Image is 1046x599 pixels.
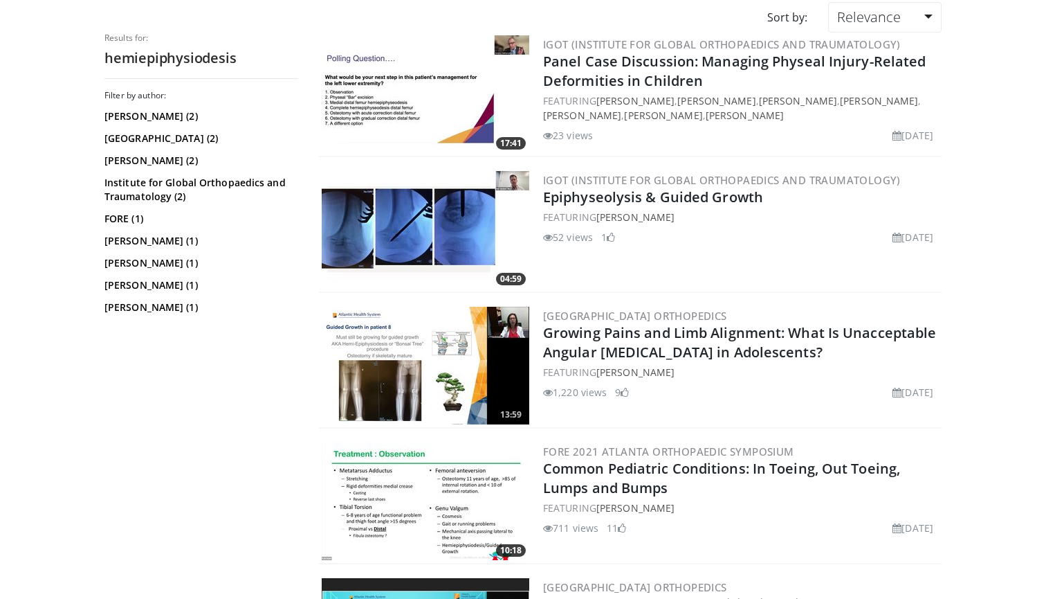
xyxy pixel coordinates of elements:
a: IGOT (Institute for Global Orthopaedics and Traumatology) [543,173,901,187]
a: [PERSON_NAME] (1) [104,301,295,314]
div: Sort by: [757,2,818,33]
a: FORE (1) [104,212,295,226]
span: 10:18 [496,544,526,557]
a: IGOT (Institute for Global Orthopaedics and Traumatology) [543,37,901,51]
a: [PERSON_NAME] (2) [104,154,295,168]
span: 13:59 [496,409,526,421]
a: [PERSON_NAME] (1) [104,278,295,292]
a: [PERSON_NAME] [706,109,784,122]
a: 04:59 [322,171,529,289]
a: Relevance [828,2,942,33]
a: [PERSON_NAME] (1) [104,234,295,248]
a: [PERSON_NAME] [596,211,675,224]
a: Common Pediatric Conditions: In Toeing, Out Toeing, Lumps and Bumps [543,459,900,497]
div: FEATURING [543,365,939,379]
li: 711 views [543,521,598,535]
a: [PERSON_NAME] [759,94,837,107]
a: [PERSON_NAME] [543,109,621,122]
span: 17:41 [496,137,526,150]
a: [GEOGRAPHIC_DATA] Orthopedics [543,309,727,323]
img: e7a0d3e2-54e5-4a55-a471-c0a8ef7f2151.300x170_q85_crop-smart_upscale.jpg [322,171,529,289]
li: [DATE] [892,385,933,400]
li: [DATE] [892,521,933,535]
a: [PERSON_NAME] (2) [104,109,295,123]
li: [DATE] [892,230,933,244]
a: [PERSON_NAME] [840,94,918,107]
a: Epiphyseolysis & Guided Growth [543,188,763,206]
a: [PERSON_NAME] [596,366,675,379]
li: 1 [601,230,615,244]
a: Institute for Global Orthopaedics and Traumatology (2) [104,176,295,204]
span: 04:59 [496,273,526,285]
span: Relevance [837,8,901,26]
img: 369aac2b-213f-440e-bfbe-d4bd32712137.300x170_q85_crop-smart_upscale.jpg [322,307,529,424]
a: Panel Case Discussion: Managing Physeal Injury-Related Deformities in Children [543,52,926,90]
a: 10:18 [322,442,529,560]
h3: Filter by author: [104,90,298,101]
li: [DATE] [892,128,933,143]
div: FEATURING [543,501,939,515]
a: [PERSON_NAME] [624,109,702,122]
a: [PERSON_NAME] (1) [104,256,295,270]
li: 52 views [543,230,593,244]
a: 17:41 [322,35,529,153]
li: 11 [607,521,626,535]
img: 1510845c-1f30-43ab-af48-34a6b2e6128f.300x170_q85_crop-smart_upscale.jpg [322,35,529,153]
li: 1,220 views [543,385,607,400]
li: 23 views [543,128,593,143]
a: [PERSON_NAME] [596,501,675,515]
a: [GEOGRAPHIC_DATA] (2) [104,132,295,145]
div: FEATURING [543,210,939,224]
img: ed9d46ec-da38-42fb-9efe-67c297acbd03.300x170_q85_crop-smart_upscale.jpg [322,442,529,560]
a: 13:59 [322,307,529,424]
li: 9 [615,385,629,400]
a: FORE 2021 Atlanta Orthopaedic Symposium [543,445,794,458]
a: [PERSON_NAME] [596,94,675,107]
a: Growing Pains and Limb Alignment: What Is Unacceptable Angular [MEDICAL_DATA] in Adolescents? [543,323,936,361]
a: [GEOGRAPHIC_DATA] Orthopedics [543,580,727,594]
div: FEATURING , , , , , , [543,93,939,123]
a: [PERSON_NAME] [677,94,755,107]
p: Results for: [104,33,298,44]
h2: hemiepiphysiodesis [104,49,298,67]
